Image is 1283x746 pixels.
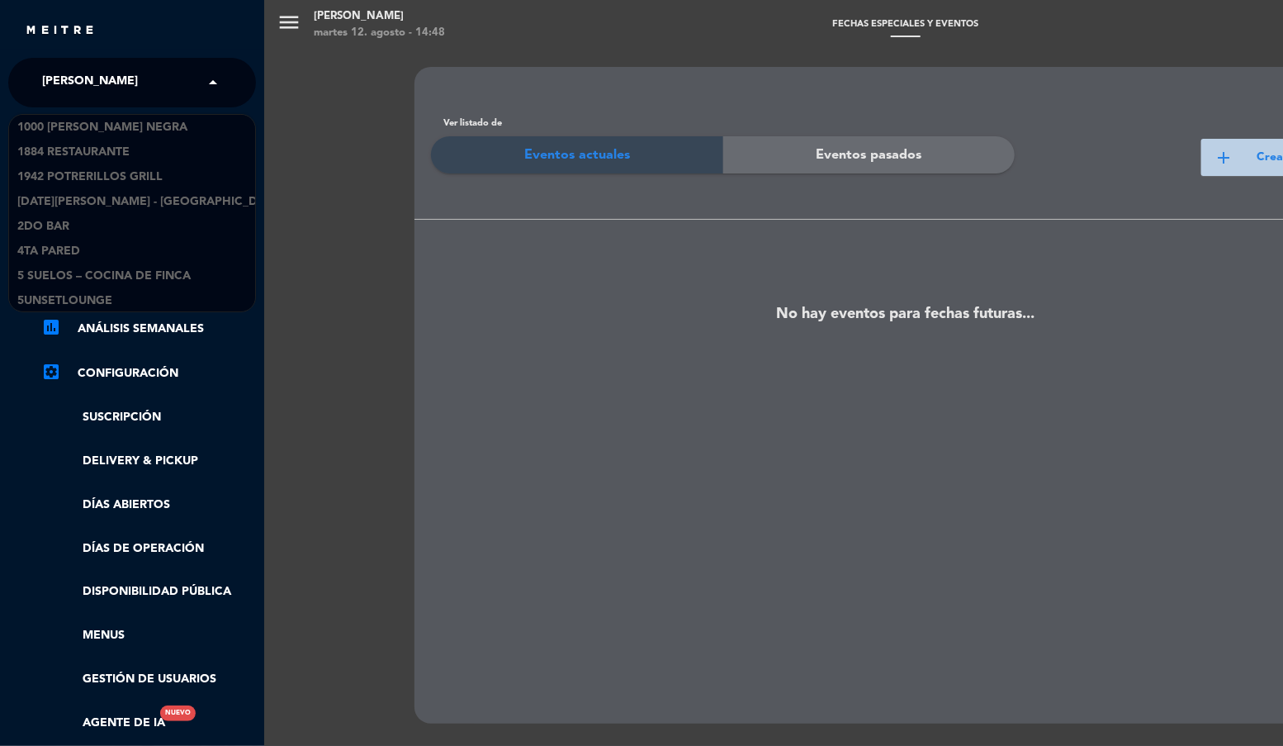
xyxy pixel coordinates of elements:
span: 4ta Pared [17,242,80,261]
span: 1942 Potrerillos Grill [17,168,163,187]
span: 5 SUELOS – COCINA DE FINCA [17,267,191,286]
i: settings_applications [41,362,61,382]
a: Menus [41,626,256,645]
span: 1884 Restaurante [17,143,130,162]
a: Días de Operación [41,539,256,558]
a: Disponibilidad pública [41,582,256,601]
img: MEITRE [25,25,95,37]
div: Nuevo [160,706,196,721]
a: Gestión de usuarios [41,670,256,689]
a: Suscripción [41,408,256,427]
a: Configuración [41,363,256,383]
a: Agente de IANuevo [41,714,165,733]
i: assessment [41,317,61,337]
a: assessmentANÁLISIS SEMANALES [41,319,256,339]
span: 1000 [PERSON_NAME] Negra [17,118,187,137]
a: Delivery & Pickup [41,452,256,471]
span: 2do Bar [17,217,69,236]
span: [DATE][PERSON_NAME] - [GEOGRAPHIC_DATA][PERSON_NAME] [17,192,378,211]
a: Días abiertos [41,496,256,515]
span: [PERSON_NAME] [42,65,138,100]
span: 5unsetlounge [17,292,112,311]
